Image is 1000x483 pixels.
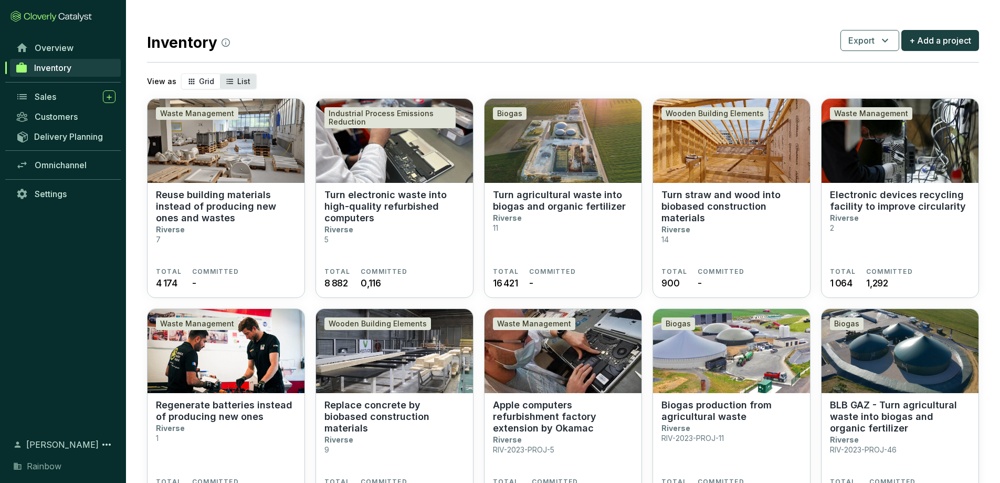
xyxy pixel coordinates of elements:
span: Overview [35,43,73,53]
span: 0,116 [361,276,381,290]
span: List [237,77,250,86]
div: Waste Management [156,107,238,120]
span: Settings [35,189,67,199]
a: Electronic devices recycling facility to improve circularityWaste ManagementElectronic devices re... [821,98,979,298]
p: BLB GAZ - Turn agricultural waste into biogas and organic fertilizer [830,399,970,434]
img: Regenerate batteries instead of producing new ones [148,309,304,393]
p: View as [147,76,176,87]
img: Electronic devices recycling facility to improve circularity [822,99,978,183]
span: 900 [661,276,679,290]
img: Biogas production from agricultural waste [653,309,810,393]
a: Customers [10,108,121,126]
span: COMMITTED [698,268,744,276]
div: Industrial Process Emissions Reduction [324,107,456,128]
p: 9 [324,445,329,454]
p: 11 [493,223,498,232]
p: Riverse [324,435,353,444]
span: COMMITTED [866,268,913,276]
p: Replace concrete by biobased construction materials [324,399,465,434]
span: TOTAL [661,268,687,276]
p: Riverse [830,435,859,444]
div: Wooden Building Elements [661,107,768,120]
a: Turn straw and wood into biobased construction materialsWooden Building ElementsTurn straw and wo... [652,98,810,298]
span: Grid [199,77,214,86]
img: BLB GAZ - Turn agricultural waste into biogas and organic fertilizer [822,309,978,393]
img: Turn straw and wood into biobased construction materials [653,99,810,183]
p: 1 [156,434,159,443]
p: Electronic devices recycling facility to improve circularity [830,189,970,212]
p: Turn electronic waste into high-quality refurbished computers [324,189,465,224]
a: Turn electronic waste into high-quality refurbished computersIndustrial Process Emissions Reducti... [315,98,473,298]
span: 1,292 [866,276,888,290]
p: RIV-2023-PROJ-46 [830,445,897,454]
div: Biogas [493,107,527,120]
div: Waste Management [493,317,575,330]
p: Biogas production from agricultural waste [661,399,802,423]
p: Riverse [493,435,522,444]
button: Export [840,30,899,51]
span: 4 174 [156,276,177,290]
a: Overview [10,39,121,57]
span: COMMITTED [361,268,407,276]
p: Apple computers refurbishment factory extension by Okamac [493,399,633,434]
a: Delivery Planning [10,128,121,145]
p: 5 [324,235,329,244]
p: RIV-2023-PROJ-5 [493,445,554,454]
p: Regenerate batteries instead of producing new ones [156,399,296,423]
p: 2 [830,223,834,232]
div: segmented control [181,73,257,90]
p: Turn agricultural waste into biogas and organic fertilizer [493,189,633,212]
img: Reuse building materials instead of producing new ones and wastes [148,99,304,183]
button: + Add a project [901,30,979,51]
p: Riverse [156,424,185,433]
div: Biogas [830,317,864,330]
span: Inventory [34,63,71,73]
span: TOTAL [156,268,182,276]
p: Turn straw and wood into biobased construction materials [661,189,802,224]
img: Apple computers refurbishment factory extension by Okamac [485,309,641,393]
span: COMMITTED [529,268,576,276]
span: - [698,276,702,290]
span: COMMITTED [192,268,239,276]
span: [PERSON_NAME] [26,438,99,451]
p: 14 [661,235,669,244]
div: Waste Management [156,317,238,330]
span: Omnichannel [35,160,87,170]
span: - [192,276,196,290]
span: 16 421 [493,276,518,290]
p: Riverse [661,225,690,234]
a: Inventory [10,59,121,77]
span: TOTAL [324,268,350,276]
p: RIV-2023-PROJ-11 [661,434,724,443]
p: Riverse [324,225,353,234]
p: Riverse [661,424,690,433]
span: TOTAL [830,268,856,276]
span: - [529,276,533,290]
span: Sales [35,91,56,102]
div: Wooden Building Elements [324,317,431,330]
span: Rainbow [27,460,61,472]
p: Riverse [156,225,185,234]
p: Riverse [830,213,859,222]
a: Settings [10,185,121,203]
span: Export [848,34,875,47]
a: Turn agricultural waste into biogas and organic fertilizerBiogasTurn agricultural waste into biog... [484,98,642,298]
p: 7 [156,235,161,244]
img: Turn agricultural waste into biogas and organic fertilizer [485,99,641,183]
a: Omnichannel [10,156,121,174]
img: Turn electronic waste into high-quality refurbished computers [316,99,473,183]
div: Biogas [661,317,695,330]
span: + Add a project [909,34,971,47]
span: Delivery Planning [34,131,103,142]
div: Waste Management [830,107,912,120]
a: Sales [10,88,121,106]
span: TOTAL [493,268,519,276]
img: Replace concrete by biobased construction materials [316,309,473,393]
span: 8 882 [324,276,348,290]
a: Reuse building materials instead of producing new ones and wastesWaste ManagementReuse building m... [147,98,305,298]
p: Riverse [493,213,522,222]
h2: Inventory [147,32,230,54]
p: Reuse building materials instead of producing new ones and wastes [156,189,296,224]
span: 1 064 [830,276,852,290]
span: Customers [35,111,78,122]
